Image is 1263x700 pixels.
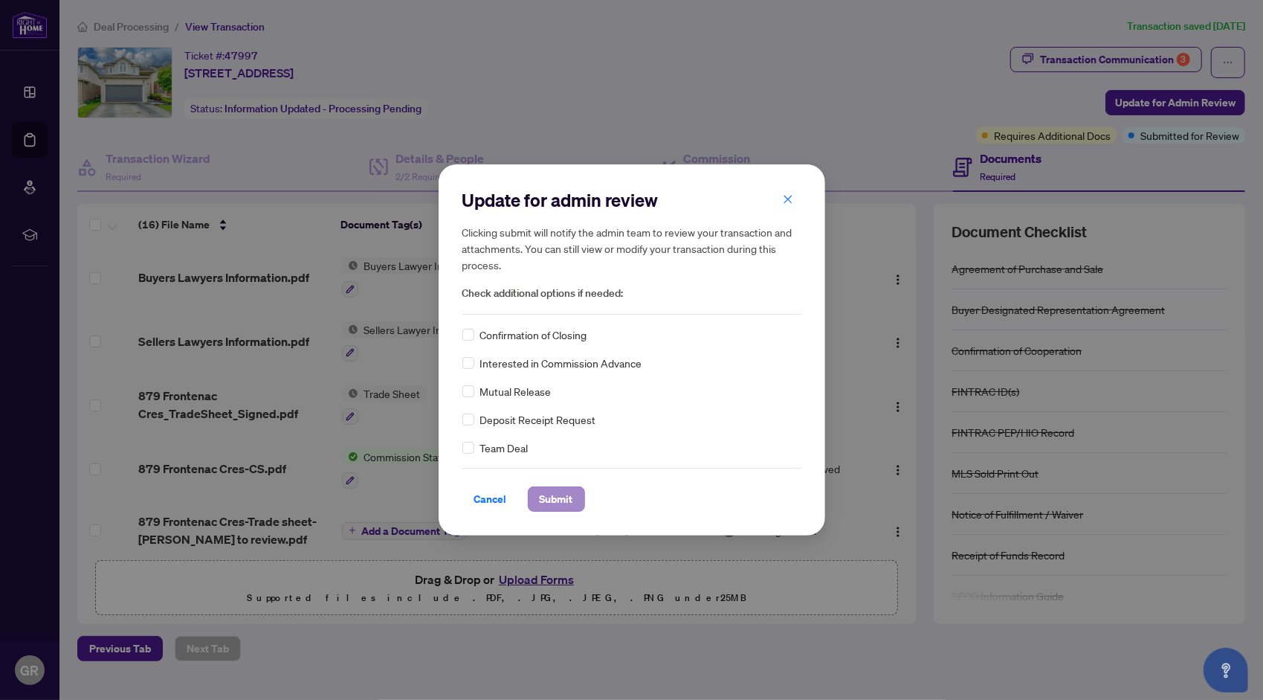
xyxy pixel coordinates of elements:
[540,487,573,511] span: Submit
[462,224,801,273] h5: Clicking submit will notify the admin team to review your transaction and attachments. You can st...
[783,194,793,205] span: close
[480,355,642,371] span: Interested in Commission Advance
[480,411,596,428] span: Deposit Receipt Request
[474,487,507,511] span: Cancel
[1204,648,1248,693] button: Open asap
[480,383,552,399] span: Mutual Release
[480,327,587,343] span: Confirmation of Closing
[480,440,529,456] span: Team Deal
[462,487,519,512] button: Cancel
[528,487,585,512] button: Submit
[462,188,801,212] h2: Update for admin review
[462,285,801,302] span: Check additional options if needed:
